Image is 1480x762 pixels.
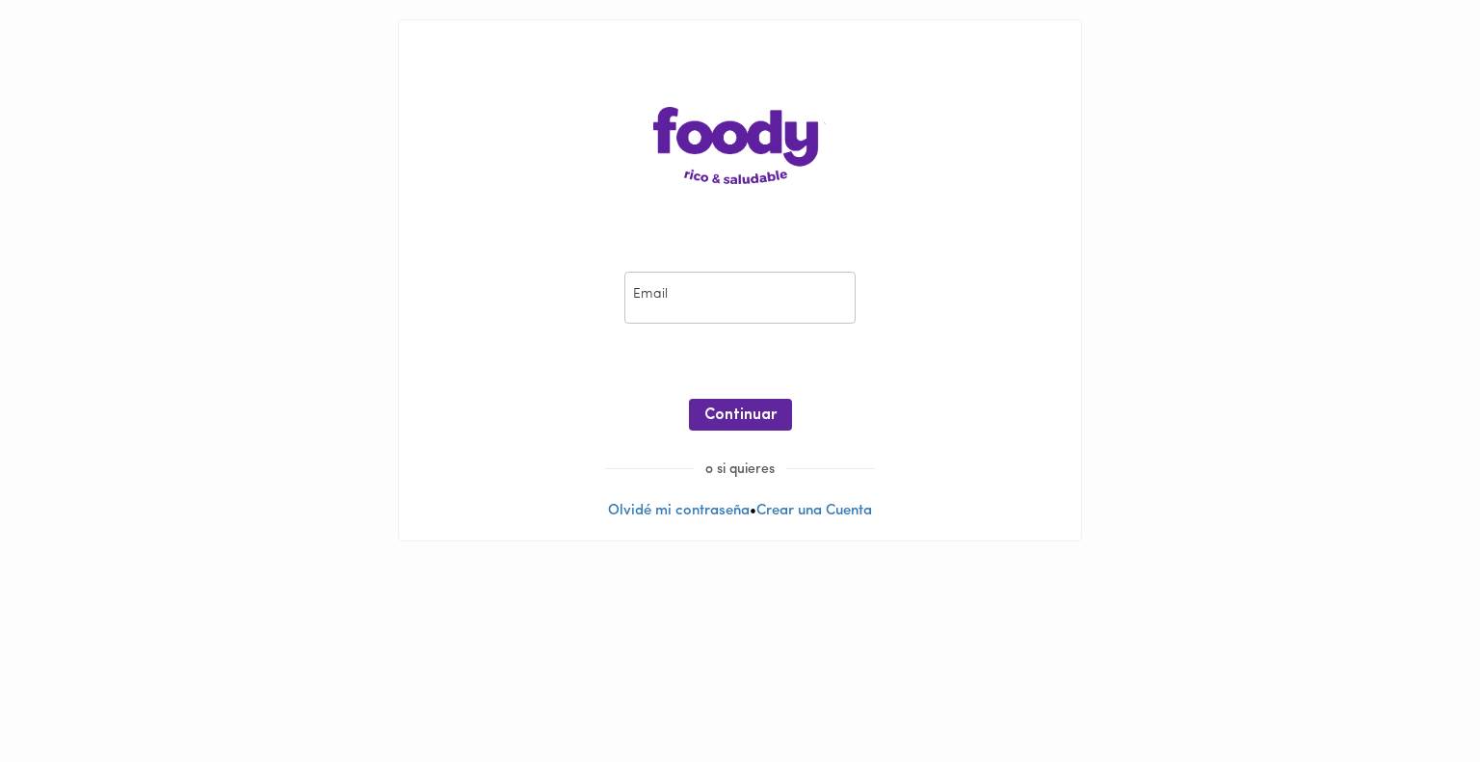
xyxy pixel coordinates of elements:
[704,407,777,425] span: Continuar
[608,504,750,518] a: Olvidé mi contraseña
[756,504,872,518] a: Crear una Cuenta
[653,107,827,184] img: logo-main-page.png
[694,462,786,477] span: o si quieres
[399,20,1081,540] div: •
[624,272,856,325] input: pepitoperez@gmail.com
[689,399,792,431] button: Continuar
